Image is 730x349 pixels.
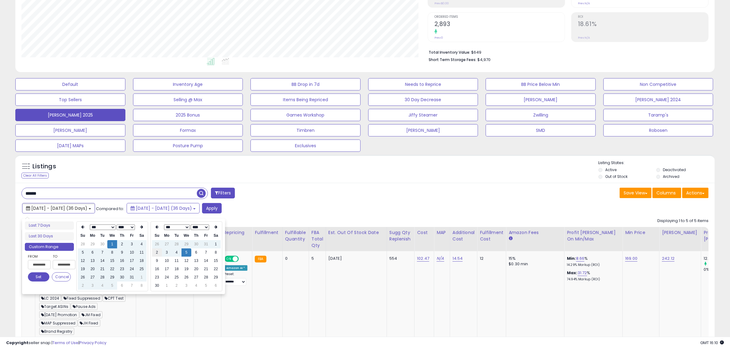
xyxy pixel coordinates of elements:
td: 2 [78,282,88,290]
td: 1 [162,282,172,290]
td: 4 [172,248,182,257]
div: Additional Cost [453,229,475,242]
td: 8 [211,248,221,257]
td: 14 [97,257,107,265]
button: Actions [682,188,709,198]
div: Est. Out Of Stock Date [328,229,384,236]
button: BB Drop in 7d [250,78,361,90]
p: [DATE] [328,256,382,261]
span: JH Fixed [78,320,100,327]
td: 20 [88,265,97,273]
button: 30 Day Decrease [368,94,478,106]
a: 169.00 [625,255,637,262]
td: 6 [117,282,127,290]
b: Short Term Storage Fees: [429,57,476,62]
div: 15% [509,256,560,261]
span: JM Fixed [80,311,102,318]
button: Set [28,272,49,282]
th: Sa [137,232,147,240]
a: Privacy Policy [79,340,106,346]
td: 27 [88,273,97,282]
td: 9 [117,248,127,257]
button: Taramp's [603,109,713,121]
th: Tu [97,232,107,240]
th: Su [152,232,162,240]
a: 242.12 [662,255,675,262]
td: 28 [201,273,211,282]
td: 11 [172,257,182,265]
button: Filters [211,188,235,198]
button: Top Sellers [15,94,125,106]
td: 29 [107,273,117,282]
th: Th [191,232,201,240]
div: FBA Total Qty [311,229,323,249]
td: 24 [127,265,137,273]
button: [DATE] - [DATE] (36 Days) [22,203,95,213]
td: 14 [201,257,211,265]
small: Prev: N/A [578,36,590,40]
td: 30 [117,273,127,282]
span: Target ASINs [39,303,70,310]
th: Please note that this number is a calculation based on your required days of coverage and your ve... [387,227,415,251]
td: 21 [201,265,211,273]
div: Min Price [625,229,657,236]
div: 12 [480,256,501,261]
span: [DATE] - [DATE] (36 Days) [136,205,192,211]
td: 16 [152,265,162,273]
td: 1 [137,273,147,282]
button: Save View [620,188,652,198]
span: $4,970 [477,57,491,63]
span: Fixed Suppressed [62,295,102,302]
td: 26 [78,273,88,282]
div: seller snap | | [6,340,106,346]
div: Sugg Qty Replenish [389,229,412,242]
span: ROI [578,15,708,19]
label: To [53,253,71,259]
span: Brand Registry [39,328,74,335]
button: Non Competitive [603,78,713,90]
b: Total Inventory Value: [429,50,470,55]
td: 25 [172,273,182,282]
div: Fulfillment [255,229,280,236]
button: [PERSON_NAME] [486,94,596,106]
li: Custom Range [25,243,74,251]
td: 1 [107,240,117,248]
td: 2 [117,240,127,248]
div: 0 [285,256,304,261]
button: Columns [652,188,681,198]
th: Su [78,232,88,240]
span: Pause Ads [71,303,98,310]
td: 18 [172,265,182,273]
td: 22 [107,265,117,273]
button: [PERSON_NAME] 2025 [15,109,125,121]
td: 19 [78,265,88,273]
div: Profit [PERSON_NAME] on Min/Max [567,229,620,242]
td: 5 [201,282,211,290]
div: Displaying 1 to 5 of 5 items [657,218,709,224]
div: % [567,256,618,267]
td: 21 [97,265,107,273]
td: 5 [107,282,117,290]
button: Posture Pump [133,140,243,152]
label: Active [605,167,617,172]
td: 11 [137,248,147,257]
td: 31 [127,273,137,282]
td: 15 [107,257,117,265]
button: Items Being Repriced [250,94,361,106]
td: 17 [162,265,172,273]
th: Sa [211,232,221,240]
th: The percentage added to the cost of goods (COGS) that forms the calculator for Min & Max prices. [564,227,623,251]
td: 16 [117,257,127,265]
a: N/A [437,255,444,262]
td: 6 [88,248,97,257]
td: 29 [88,240,97,248]
span: LC 2024 [39,295,61,302]
td: 26 [152,240,162,248]
td: 27 [191,273,201,282]
div: % [567,270,618,282]
td: 26 [182,273,191,282]
td: 13 [191,257,201,265]
div: Fulfillable Quantity [285,229,306,242]
a: 8.66 [576,255,585,262]
td: 13 [88,257,97,265]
